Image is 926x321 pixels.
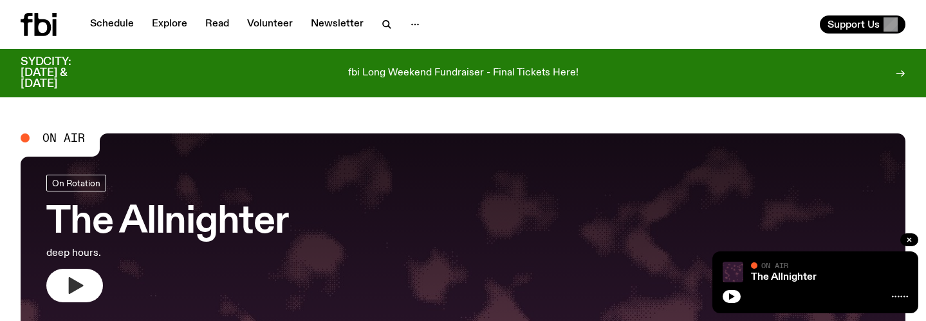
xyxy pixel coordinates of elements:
h3: The Allnighter [46,204,288,240]
a: On Rotation [46,175,106,191]
a: Volunteer [239,15,301,34]
h3: SYDCITY: [DATE] & [DATE] [21,57,103,90]
a: Schedule [82,15,142,34]
span: On Air [42,132,85,144]
p: deep hours. [46,246,288,261]
a: Newsletter [303,15,371,34]
button: Support Us [820,15,905,34]
span: Support Us [828,19,880,30]
a: Explore [144,15,195,34]
p: fbi Long Weekend Fundraiser - Final Tickets Here! [348,68,579,79]
span: On Air [761,261,788,269]
a: The Allnighterdeep hours. [46,175,288,302]
a: Read [198,15,237,34]
span: On Rotation [52,178,100,188]
a: The Allnighter [751,272,817,282]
